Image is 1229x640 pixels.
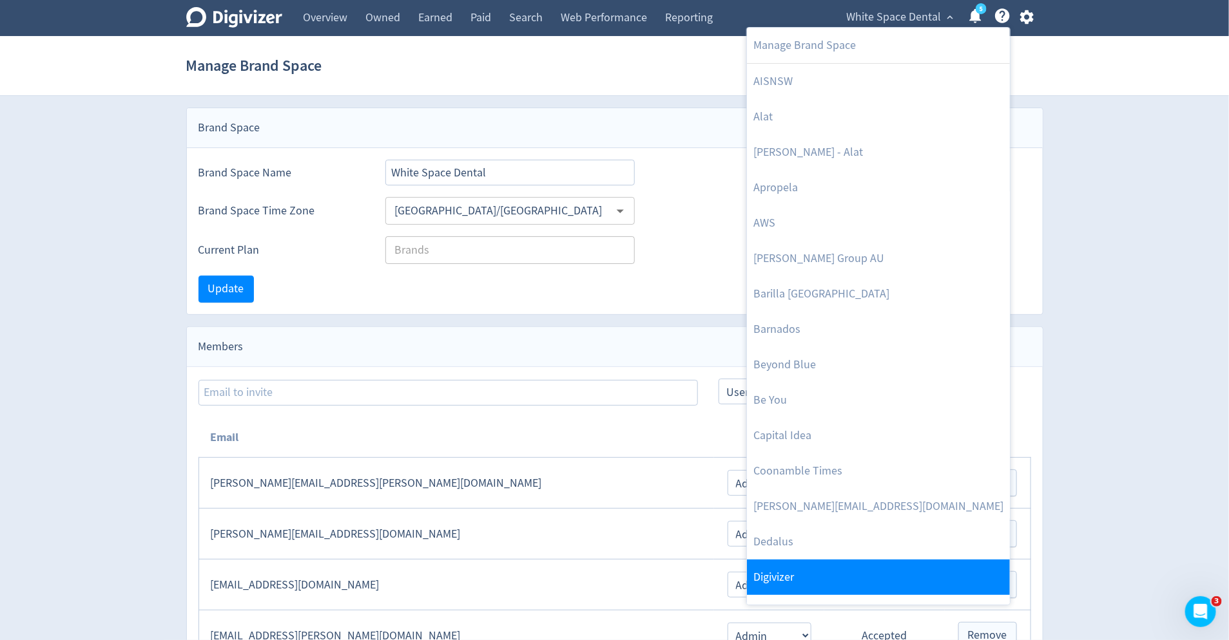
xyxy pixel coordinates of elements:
[747,99,1010,135] a: Alat
[1212,596,1222,607] span: 3
[747,489,1010,524] a: [PERSON_NAME][EMAIL_ADDRESS][DOMAIN_NAME]
[747,524,1010,560] a: Dedalus
[747,382,1010,418] a: Be You
[1185,596,1216,627] iframe: Intercom live chat
[747,418,1010,453] a: Capital Idea
[747,276,1010,312] a: Barilla [GEOGRAPHIC_DATA]
[747,170,1010,205] a: Apropela
[747,312,1010,347] a: Barnados
[747,453,1010,489] a: Coonamble Times
[747,135,1010,170] a: [PERSON_NAME] - Alat
[747,64,1010,99] a: AISNSW
[747,28,1010,63] a: Manage Brand Space
[747,347,1010,382] a: Beyond Blue
[747,205,1010,241] a: AWS
[747,560,1010,595] a: Digivizer
[747,595,1010,630] a: Digivizer SLT
[747,241,1010,276] a: [PERSON_NAME] Group AU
